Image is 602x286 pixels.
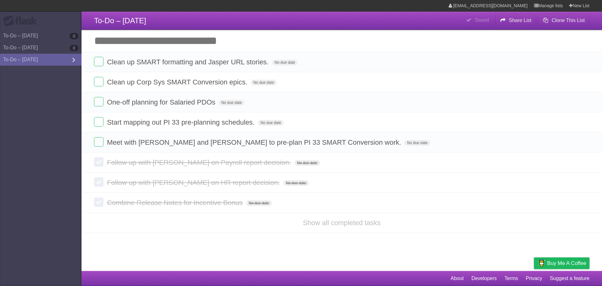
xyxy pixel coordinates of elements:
[547,258,586,269] span: Buy me a coffee
[219,100,244,105] span: No due date
[552,18,585,23] b: Clone This List
[107,159,293,166] span: Follow up with [PERSON_NAME] on Payroll report decision.
[107,78,249,86] span: Clean up Corp Sys SMART Conversion epics.
[70,33,78,39] b: 0
[246,200,272,206] span: No due date
[550,273,589,284] a: Suggest a feature
[504,273,518,284] a: Terms
[107,98,217,106] span: One-off planning for Salaried PDOs
[495,15,536,26] button: Share List
[107,199,244,207] span: Combine Release Notes for Incentive Bonus
[107,118,256,126] span: Start mapping out PI 33 pre-planning schedules.
[94,157,103,167] label: Done
[94,137,103,147] label: Done
[526,273,542,284] a: Privacy
[94,97,103,106] label: Done
[538,15,589,26] button: Clone This List
[303,219,381,227] a: Show all completed tasks
[94,197,103,207] label: Done
[404,140,430,146] span: No due date
[94,77,103,86] label: Done
[94,117,103,127] label: Done
[107,179,281,186] span: Follow up with [PERSON_NAME] on HR report decision.
[534,257,589,269] a: Buy me a coffee
[94,177,103,187] label: Done
[94,16,146,25] span: To-Do – [DATE]
[537,258,546,268] img: Buy me a coffee
[451,273,464,284] a: About
[471,273,497,284] a: Developers
[509,18,531,23] b: Share List
[94,57,103,66] label: Done
[3,15,41,27] div: Flask
[475,17,489,23] b: Saved
[283,180,309,186] span: No due date
[107,138,403,146] span: Meet with [PERSON_NAME] and [PERSON_NAME] to pre-plan PI 33 SMART Conversion work.
[258,120,283,126] span: No due date
[272,60,298,65] span: No due date
[294,160,320,166] span: No due date
[107,58,270,66] span: Clean up SMART formatting and Jasper URL stories.
[251,80,276,85] span: No due date
[70,45,78,51] b: 0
